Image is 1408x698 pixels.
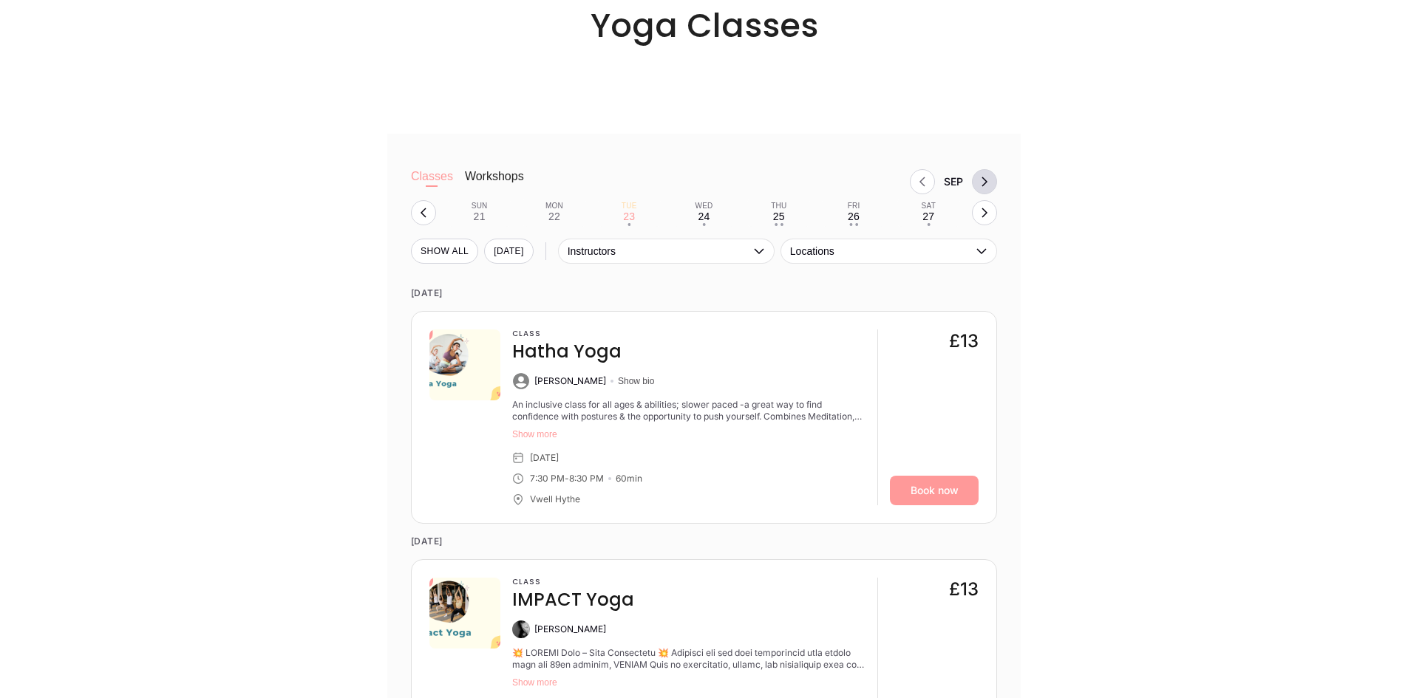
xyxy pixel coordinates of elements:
[522,4,887,47] h2: Yoga Classes
[484,239,534,264] button: [DATE]
[890,476,979,505] a: Book now
[545,202,563,211] div: Mon
[949,329,979,353] div: £13
[465,169,524,199] button: Workshops
[628,223,630,226] div: •
[512,588,634,612] h4: IMPACT Yoga
[512,620,530,638] img: Rikii Brown
[698,211,710,222] div: 24
[922,202,936,211] div: Sat
[848,211,860,222] div: 26
[411,239,478,264] button: SHOW All
[771,202,786,211] div: Thu
[512,399,865,422] div: An inclusive class for all ages & abilities; slower paced -a great way to find confidence with po...
[616,473,642,485] div: 60 min
[472,202,488,211] div: Sun
[569,473,604,485] div: 8:30 PM
[622,202,637,211] div: Tue
[565,473,569,485] div: -
[910,169,935,194] button: Previous month, Aug
[530,493,580,505] div: Vwell Hythe
[429,578,500,649] img: 44cc3461-973b-410e-88a5-2edec3a281f6.png
[780,239,997,264] button: Locations
[848,202,860,211] div: Fri
[775,223,783,226] div: • •
[849,223,858,226] div: • •
[512,329,622,338] h3: Class
[927,223,930,226] div: •
[534,375,606,387] div: [PERSON_NAME]
[474,211,486,222] div: 21
[512,647,865,671] div: 💥 IMPACT Yoga – Yoga Reimagined 💥 Bringing all the best traditional yoga styles into the 21st cen...
[411,524,997,559] time: [DATE]
[695,202,712,211] div: Wed
[568,245,750,257] span: Instructors
[922,211,934,222] div: 27
[512,677,865,688] button: Show more
[548,169,997,194] nav: Month switch
[411,276,997,311] time: [DATE]
[429,329,500,400] img: 53d83a91-d805-44ac-b3fe-e193bac87da4.png
[935,176,972,188] div: Month Sep
[972,169,997,194] button: Next month, Oct
[618,375,654,387] button: Show bio
[530,473,565,485] div: 7:30 PM
[534,623,606,635] div: [PERSON_NAME]
[512,578,634,586] h3: Class
[512,340,622,363] h4: Hatha Yoga
[623,211,635,222] div: 23
[548,211,560,222] div: 22
[790,245,973,257] span: Locations
[530,452,559,464] div: [DATE]
[411,169,453,199] button: Classes
[558,239,775,264] button: Instructors
[512,428,865,440] button: Show more
[702,223,705,226] div: •
[949,578,979,601] div: £13
[773,211,785,222] div: 25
